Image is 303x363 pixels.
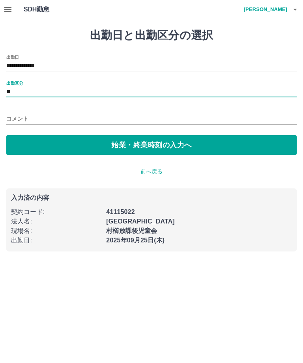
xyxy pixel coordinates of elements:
p: 法人名 : [11,217,101,226]
button: 始業・終業時刻の入力へ [6,135,297,155]
h1: 出勤日と出勤区分の選択 [6,29,297,42]
b: 村櫛放課後児童会 [106,227,157,234]
b: 2025年09月25日(木) [106,237,165,244]
p: 契約コード : [11,207,101,217]
b: 41115022 [106,208,135,215]
p: 前へ戻る [6,168,297,176]
p: 現場名 : [11,226,101,236]
label: 出勤区分 [6,80,23,86]
p: 出勤日 : [11,236,101,245]
label: 出勤日 [6,54,19,60]
b: [GEOGRAPHIC_DATA] [106,218,175,225]
p: 入力済の内容 [11,195,292,201]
